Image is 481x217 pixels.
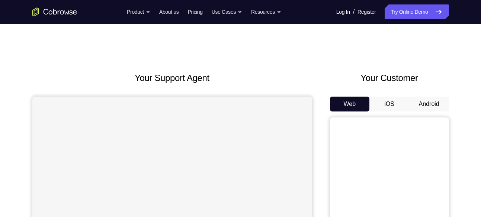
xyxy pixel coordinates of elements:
[187,4,202,19] a: Pricing
[32,7,77,16] a: Go to the home page
[32,71,312,85] h2: Your Support Agent
[127,4,150,19] button: Product
[353,7,355,16] span: /
[369,97,409,111] button: iOS
[357,4,376,19] a: Register
[251,4,281,19] button: Resources
[409,97,449,111] button: Android
[330,71,449,85] h2: Your Customer
[212,4,242,19] button: Use Cases
[336,4,350,19] a: Log In
[159,4,179,19] a: About us
[330,97,370,111] button: Web
[385,4,449,19] a: Try Online Demo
